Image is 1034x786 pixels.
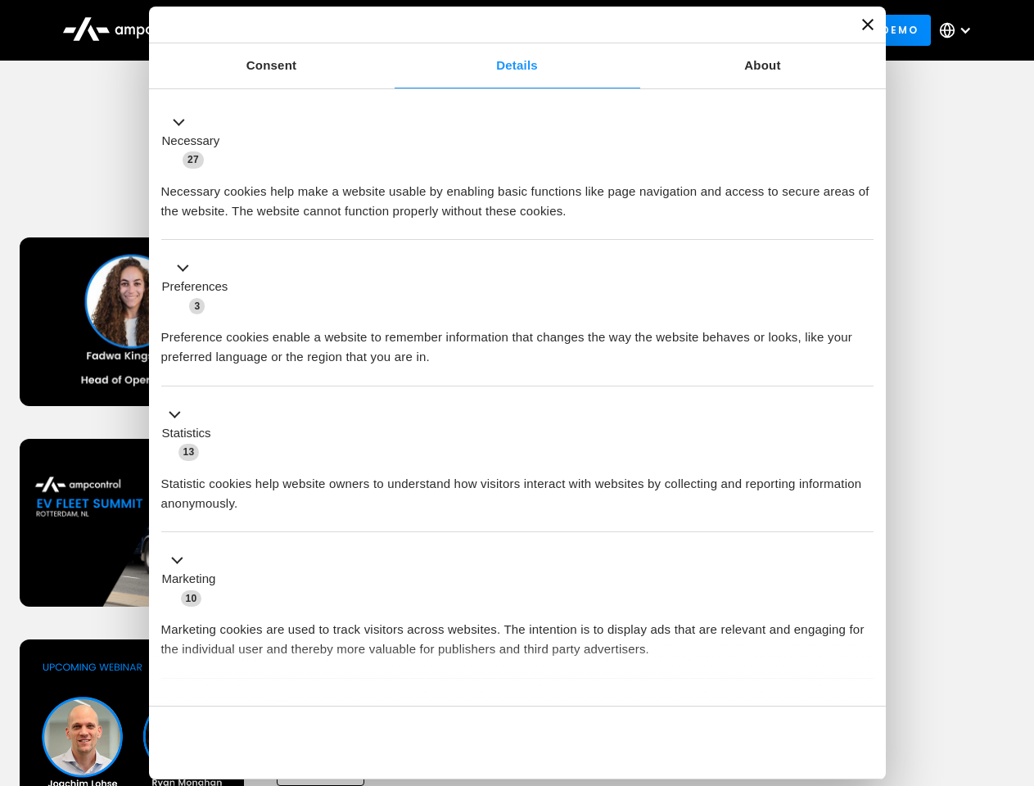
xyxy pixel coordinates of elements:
span: 3 [189,298,205,314]
button: Statistics (13) [161,404,221,462]
button: Marketing (10) [161,551,226,608]
div: Statistic cookies help website owners to understand how visitors interact with websites by collec... [161,462,874,513]
label: Marketing [162,570,216,589]
a: Consent [149,43,395,88]
label: Preferences [162,278,228,296]
button: Preferences (3) [161,259,238,316]
div: Necessary cookies help make a website usable by enabling basic functions like page navigation and... [161,169,874,221]
span: 10 [181,590,202,607]
div: Marketing cookies are used to track visitors across websites. The intention is to display ads tha... [161,608,874,659]
button: Unclassified (2) [161,697,296,717]
label: Necessary [162,132,220,151]
span: 2 [270,699,286,716]
button: Okay [638,719,873,766]
span: 27 [183,151,204,168]
a: Details [395,43,640,88]
a: About [640,43,886,88]
span: 13 [178,444,200,460]
button: Close banner [862,19,874,30]
div: Preference cookies enable a website to remember information that changes the way the website beha... [161,315,874,367]
label: Statistics [162,424,211,443]
button: Necessary (27) [161,112,230,169]
h1: Upcoming Webinars [20,165,1015,205]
